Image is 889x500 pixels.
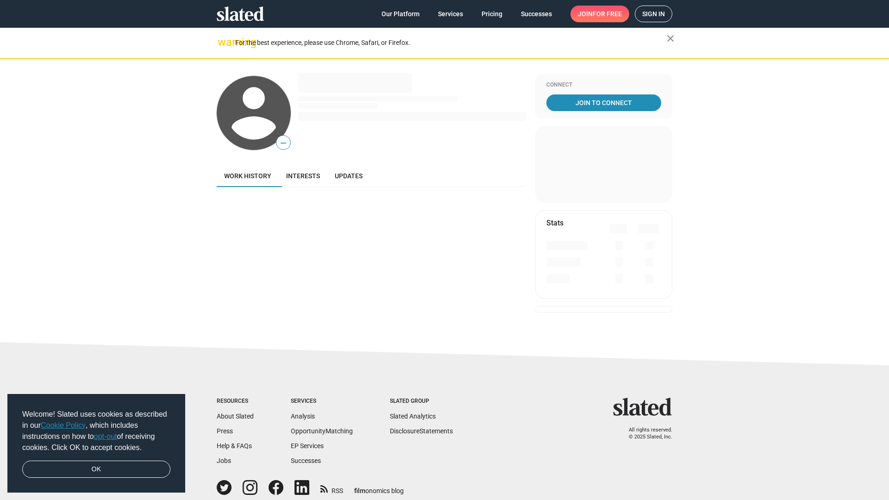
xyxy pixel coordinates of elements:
[482,6,502,22] span: Pricing
[217,165,279,187] a: Work history
[7,394,185,493] div: cookieconsent
[217,457,231,464] a: Jobs
[578,6,622,22] span: Join
[291,398,353,405] div: Services
[217,442,252,450] a: Help & FAQs
[217,398,254,405] div: Resources
[593,6,622,22] span: for free
[22,409,170,453] span: Welcome! Slated uses cookies as described in our , which includes instructions on how to of recei...
[286,172,320,180] span: Interests
[374,6,427,22] a: Our Platform
[291,457,321,464] a: Successes
[390,427,453,435] a: DisclosureStatements
[635,6,672,22] a: Sign in
[438,6,463,22] span: Services
[279,165,327,187] a: Interests
[390,412,436,420] a: Slated Analytics
[570,6,629,22] a: Joinfor free
[513,6,559,22] a: Successes
[521,6,552,22] span: Successes
[291,427,353,435] a: OpportunityMatching
[546,81,661,89] div: Connect
[548,94,659,111] span: Join To Connect
[22,461,170,478] a: dismiss cookie message
[665,33,676,44] mat-icon: close
[546,218,563,228] mat-card-title: Stats
[224,172,271,180] span: Work history
[390,398,453,405] div: Slated Group
[217,427,233,435] a: Press
[291,442,324,450] a: EP Services
[217,412,254,420] a: About Slated
[94,432,117,440] a: opt-out
[218,37,229,48] mat-icon: warning
[474,6,510,22] a: Pricing
[642,6,665,22] span: Sign in
[276,137,290,149] span: —
[354,479,404,495] a: filmonomics blog
[291,412,315,420] a: Analysis
[335,172,363,180] span: Updates
[382,6,419,22] span: Our Platform
[327,165,370,187] a: Updates
[619,427,672,440] p: All rights reserved. © 2025 Slated, Inc.
[546,94,661,111] a: Join To Connect
[431,6,470,22] a: Services
[320,481,343,495] a: RSS
[41,421,86,429] a: Cookie Policy
[235,37,667,49] div: For the best experience, please use Chrome, Safari, or Firefox.
[354,487,365,494] span: film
